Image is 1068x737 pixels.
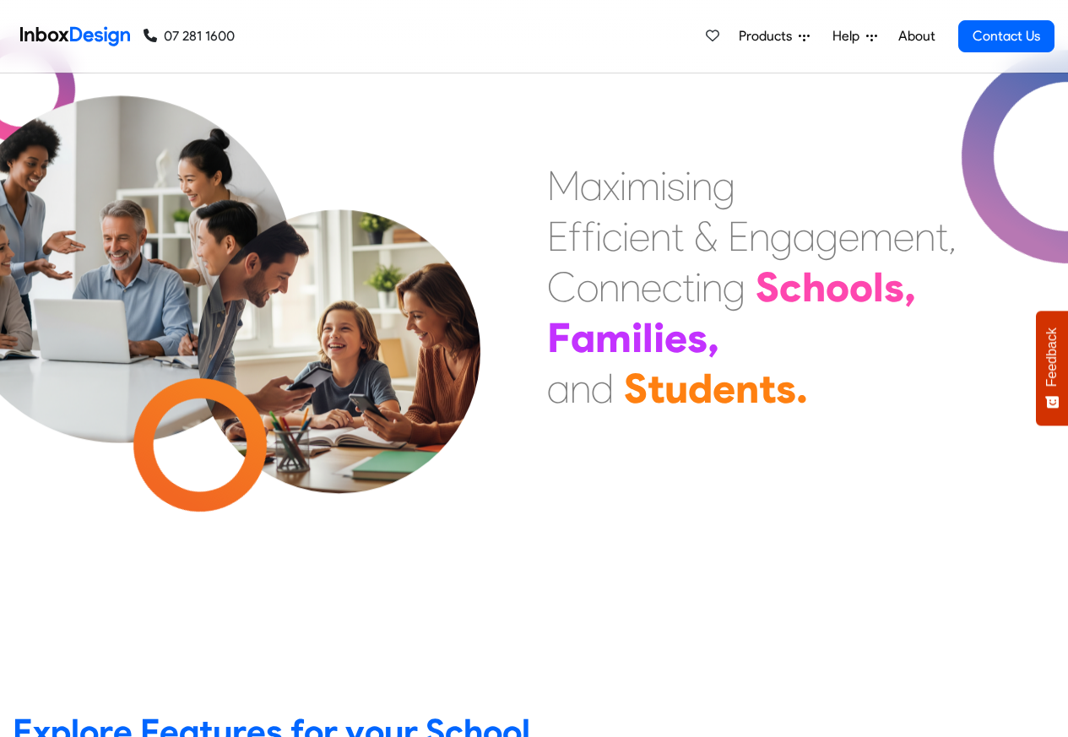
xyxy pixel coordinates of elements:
[653,312,664,363] div: i
[770,211,793,262] div: g
[547,160,957,414] div: Maximising Efficient & Engagement, Connecting Schools, Families, and Students.
[802,262,826,312] div: h
[642,312,653,363] div: l
[688,363,713,414] div: d
[571,312,595,363] div: a
[547,312,571,363] div: F
[662,262,682,312] div: c
[547,363,570,414] div: a
[577,262,599,312] div: o
[749,211,770,262] div: n
[756,262,779,312] div: S
[624,363,648,414] div: S
[682,262,695,312] div: t
[660,160,667,211] div: i
[1036,311,1068,425] button: Feedback - Show survey
[602,211,622,262] div: c
[687,312,707,363] div: s
[728,211,749,262] div: E
[568,211,582,262] div: f
[893,211,914,262] div: e
[873,262,884,312] div: l
[685,160,691,211] div: i
[732,19,816,53] a: Products
[859,211,893,262] div: m
[547,262,577,312] div: C
[570,363,591,414] div: n
[958,20,1054,52] a: Contact Us
[694,211,718,262] div: &
[832,26,866,46] span: Help
[723,262,745,312] div: g
[629,211,650,262] div: e
[849,262,873,312] div: o
[547,211,568,262] div: E
[664,312,687,363] div: e
[793,211,816,262] div: a
[904,262,916,312] div: ,
[935,211,948,262] div: t
[648,363,664,414] div: t
[671,211,684,262] div: t
[739,26,799,46] span: Products
[914,211,935,262] div: n
[664,363,688,414] div: u
[713,160,735,211] div: g
[776,363,796,414] div: s
[695,262,702,312] div: i
[796,363,808,414] div: .
[735,363,759,414] div: n
[580,160,603,211] div: a
[599,262,620,312] div: n
[620,160,626,211] div: i
[582,211,595,262] div: f
[707,312,719,363] div: ,
[826,19,884,53] a: Help
[948,211,957,262] div: ,
[641,262,662,312] div: e
[893,19,940,53] a: About
[162,145,516,499] img: parents_with_child.png
[826,262,849,312] div: o
[702,262,723,312] div: n
[713,363,735,414] div: e
[632,312,642,363] div: i
[691,160,713,211] div: n
[667,160,685,211] div: s
[603,160,620,211] div: x
[816,211,838,262] div: g
[838,211,859,262] div: e
[779,262,802,312] div: c
[626,160,660,211] div: m
[650,211,671,262] div: n
[759,363,776,414] div: t
[884,262,904,312] div: s
[547,160,580,211] div: M
[1044,328,1060,387] span: Feedback
[595,312,632,363] div: m
[144,26,235,46] a: 07 281 1600
[620,262,641,312] div: n
[595,211,602,262] div: i
[591,363,614,414] div: d
[622,211,629,262] div: i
